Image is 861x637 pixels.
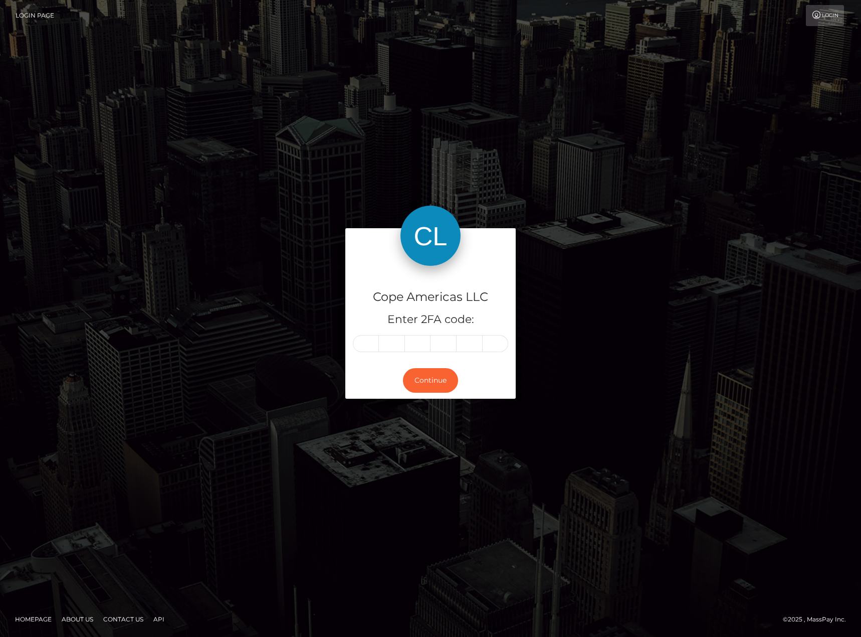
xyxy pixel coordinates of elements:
a: API [149,611,168,627]
a: Contact Us [99,611,147,627]
button: Continue [403,368,458,393]
a: Login Page [16,5,54,26]
h4: Cope Americas LLC [353,288,508,306]
a: About Us [58,611,97,627]
a: Login [806,5,844,26]
img: Cope Americas LLC [400,206,461,266]
a: Homepage [11,611,56,627]
h5: Enter 2FA code: [353,312,508,328]
div: © 2025 , MassPay Inc. [783,614,853,625]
